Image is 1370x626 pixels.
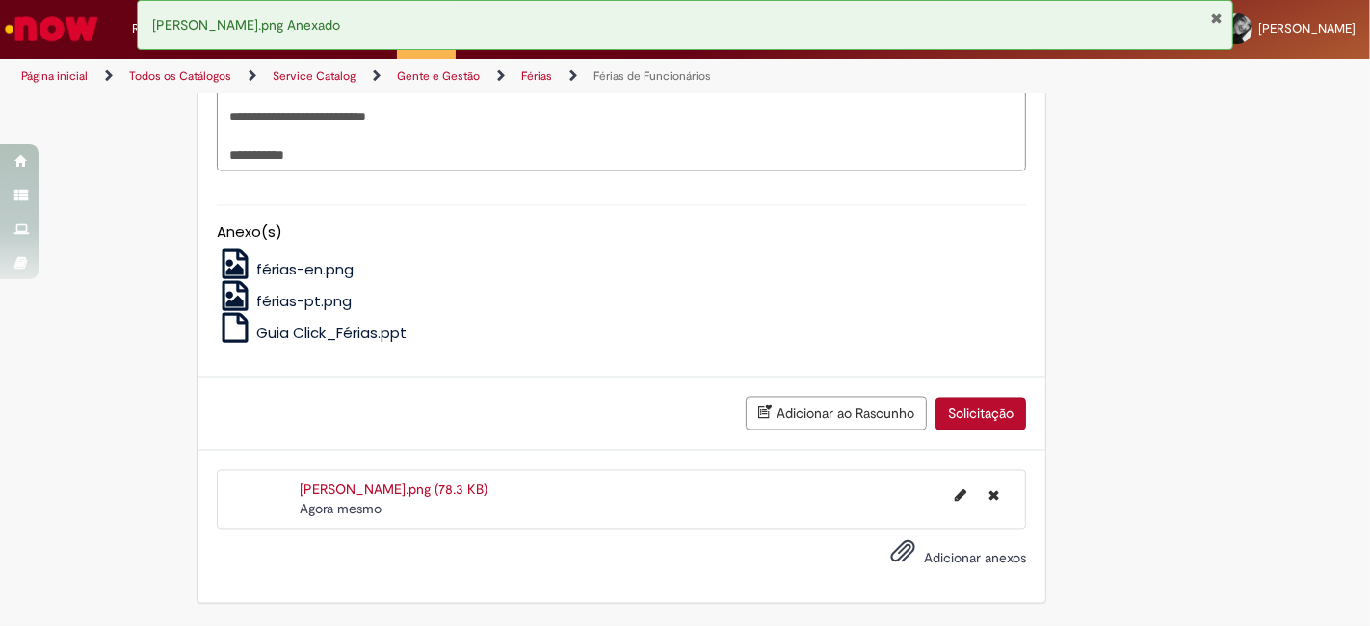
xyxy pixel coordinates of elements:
button: Adicionar anexos [885,535,920,579]
h5: Anexo(s) [217,225,1026,242]
a: Página inicial [21,68,88,84]
a: Service Catalog [273,68,356,84]
a: [PERSON_NAME].png (78.3 KB) [300,482,487,499]
button: Editar nome de arquivo Jaqueline de Vargas.png [943,481,978,511]
button: Adicionar ao Rascunho [746,397,927,430]
span: [PERSON_NAME].png Anexado [152,16,340,34]
span: Requisições [132,19,199,39]
button: Solicitação [935,398,1026,430]
span: Adicionar anexos [924,549,1026,566]
button: Fechar Notificação [1210,11,1223,26]
a: Férias [521,68,552,84]
span: férias-en.png [256,260,354,280]
button: Excluir Jaqueline de Vargas.png [977,481,1011,511]
a: Gente e Gestão [397,68,480,84]
span: Guia Click_Férias.ppt [256,324,407,344]
a: férias-en.png [217,260,355,280]
span: Agora mesmo [300,501,382,518]
a: Guia Click_Férias.ppt [217,324,408,344]
a: férias-pt.png [217,292,353,312]
a: Todos os Catálogos [129,68,231,84]
span: férias-pt.png [256,292,352,312]
ul: Trilhas de página [14,59,899,94]
time: 30/09/2025 10:54:30 [300,501,382,518]
a: Férias de Funcionários [593,68,711,84]
img: ServiceNow [2,10,101,48]
span: [PERSON_NAME] [1258,20,1356,37]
